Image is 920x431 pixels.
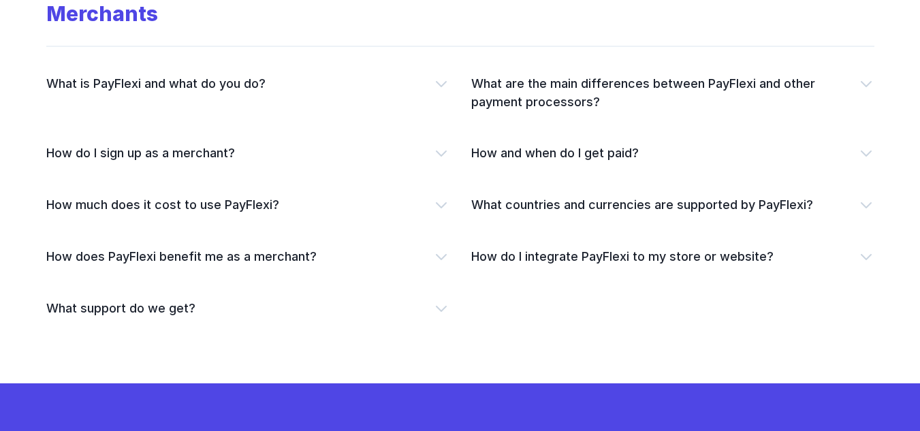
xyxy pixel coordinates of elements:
button: What is PayFlexi and what do you do? [46,74,449,93]
span: What support do we get? [46,299,195,317]
button: How and when do I get paid? [471,144,874,163]
button: How much does it cost to use PayFlexi? [46,195,449,214]
button: How do I integrate PayFlexi to my store or website? [471,247,874,266]
span: How much does it cost to use PayFlexi? [46,195,279,214]
button: What countries and currencies are supported by PayFlexi? [471,195,874,214]
iframe: Drift Widget Chat Controller [852,363,904,415]
span: What are the main differences between PayFlexi and other payment processors? [471,74,842,111]
span: How do I integrate PayFlexi to my store or website? [471,247,774,266]
span: How does PayFlexi benefit me as a merchant? [46,247,317,266]
button: How do I sign up as a merchant? [46,144,449,163]
button: What are the main differences between PayFlexi and other payment processors? [471,74,874,111]
span: What is PayFlexi and what do you do? [46,74,266,93]
span: How do I sign up as a merchant? [46,144,235,162]
span: How and when do I get paid? [471,144,639,162]
button: How does PayFlexi benefit me as a merchant? [46,247,449,266]
span: What countries and currencies are supported by PayFlexi? [471,195,813,214]
button: What support do we get? [46,299,449,318]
